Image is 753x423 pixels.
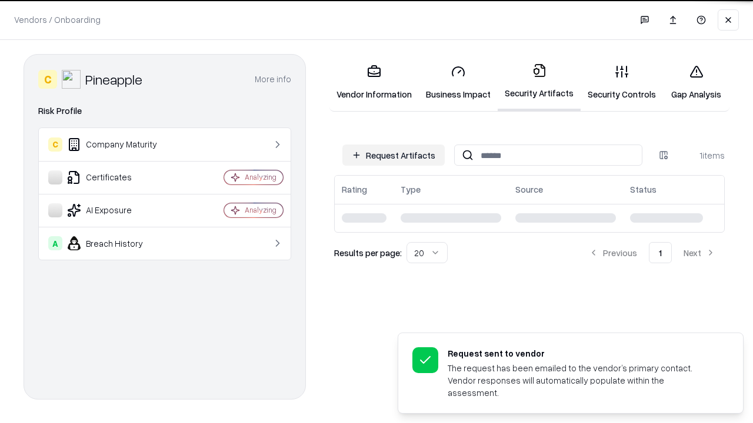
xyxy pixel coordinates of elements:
div: Company Maturity [48,137,189,152]
div: C [38,70,57,89]
div: 1 items [678,149,725,162]
p: Results per page: [334,247,402,259]
div: Certificates [48,170,189,184]
div: Pineapple [85,70,142,89]
button: 1 [649,242,672,263]
a: Vendor Information [329,55,419,110]
div: Analyzing [245,205,276,215]
a: Gap Analysis [663,55,729,110]
p: Vendors / Onboarding [14,14,101,26]
div: C [48,137,62,152]
div: Source [515,183,543,196]
a: Business Impact [419,55,498,110]
a: Security Controls [581,55,663,110]
div: Analyzing [245,172,276,182]
div: Type [401,183,421,196]
button: More info [255,69,291,90]
div: The request has been emailed to the vendor’s primary contact. Vendor responses will automatically... [448,362,715,399]
a: Security Artifacts [498,54,581,111]
div: Rating [342,183,367,196]
div: Request sent to vendor [448,347,715,360]
img: Pineapple [62,70,81,89]
div: Breach History [48,236,189,250]
div: Risk Profile [38,104,291,118]
div: Status [630,183,657,196]
div: A [48,236,62,250]
button: Request Artifacts [342,145,445,166]
div: AI Exposure [48,203,189,217]
nav: pagination [579,242,725,263]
